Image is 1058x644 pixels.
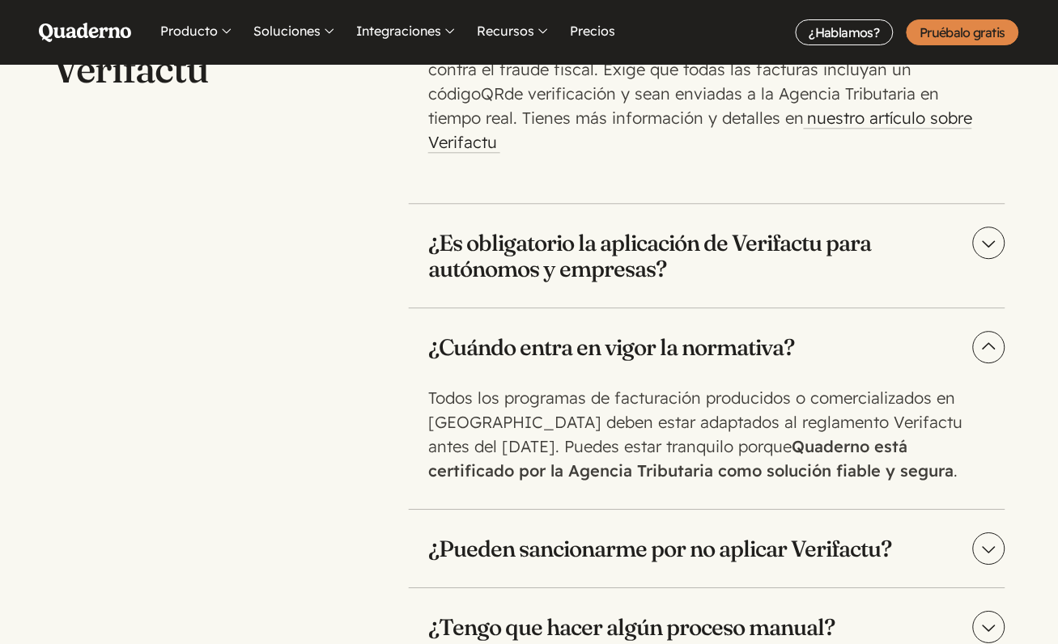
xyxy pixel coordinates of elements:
[428,33,985,155] p: Verifactu es una normativa desarrollada por Hacienda para la lucha contra el fraude fiscal. Exige...
[428,386,985,483] p: Todos los programas de facturación producidos o comercializados en [GEOGRAPHIC_DATA] deben estar ...
[409,308,1005,386] summary: ¿Cuándo entra en vigor la normativa?
[428,436,954,481] strong: Quaderno está certificado por la Agencia Tributaria como solución fiable y segura
[409,204,1005,307] summary: ¿Es obligatorio la aplicación de Verifactu para autónomos y empresas?
[428,108,972,153] a: nuestro artículo sobre Verifactu
[409,510,1005,587] summary: ¿Pueden sancionarme por no aplicar Verifactu?
[907,19,1019,45] a: Pruébalo gratis
[796,19,894,45] a: ¿Hablamos?
[481,83,504,104] abbr: Quick Response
